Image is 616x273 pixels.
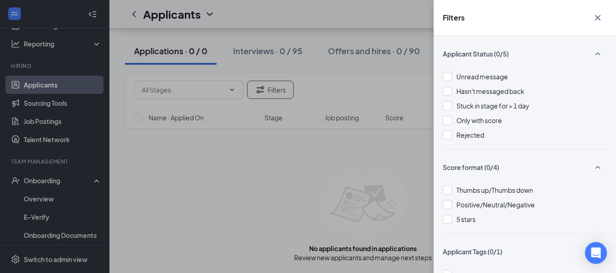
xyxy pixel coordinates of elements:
[585,242,607,264] div: Open Intercom Messenger
[443,49,509,58] span: Applicant Status (0/5)
[592,162,603,173] svg: SmallChevronUp
[456,215,476,223] span: 5 stars
[589,9,607,26] button: Cross
[443,247,502,256] span: Applicant Tags (0/1)
[592,12,603,23] svg: Cross
[456,131,484,139] span: Rejected
[443,13,465,23] h5: Filters
[592,48,603,59] svg: SmallChevronUp
[443,163,499,172] span: Score format (0/4)
[456,201,535,209] span: Positive/Neutral/Negative
[456,116,502,124] span: Only with score
[456,186,533,194] span: Thumbs up/Thumbs down
[456,72,508,81] span: Unread message
[456,87,524,95] span: Hasn't messaged back
[589,159,607,176] button: SmallChevronUp
[456,102,529,110] span: Stuck in stage for > 1 day
[589,45,607,62] button: SmallChevronUp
